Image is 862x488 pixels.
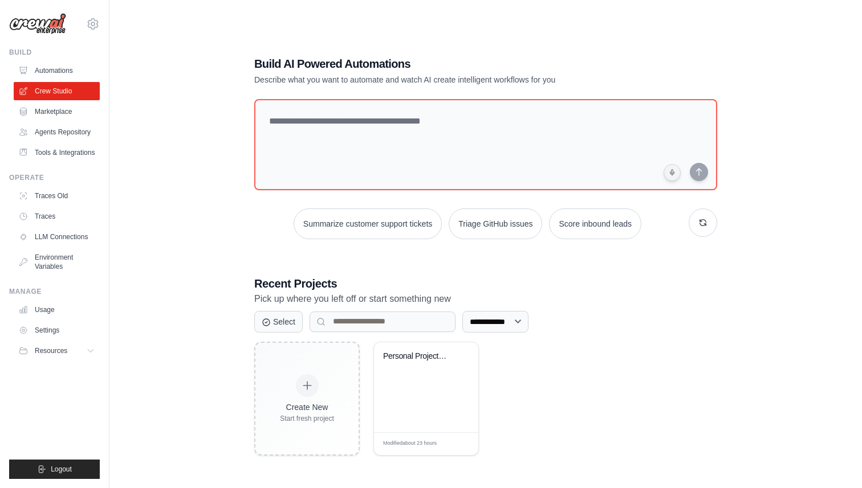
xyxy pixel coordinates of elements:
[14,61,100,80] a: Automations
[14,187,100,205] a: Traces Old
[14,228,100,246] a: LLM Connections
[9,460,100,479] button: Logout
[254,74,637,85] p: Describe what you want to automate and watch AI create intelligent workflows for you
[254,276,717,292] h3: Recent Projects
[449,208,542,239] button: Triage GitHub issues
[14,123,100,141] a: Agents Repository
[664,164,681,181] button: Click to speak your automation idea
[14,321,100,339] a: Settings
[452,440,461,448] span: Edit
[254,56,637,72] h1: Build AI Powered Automations
[14,301,100,319] a: Usage
[383,351,452,362] div: Personal Project Manager
[14,342,100,360] button: Resources
[9,13,66,35] img: Logo
[280,401,334,413] div: Create New
[14,207,100,225] a: Traces
[14,143,100,162] a: Tools & Integrations
[9,173,100,182] div: Operate
[689,208,717,237] button: Get new suggestions
[254,292,717,306] p: Pick up where you left off or start something new
[280,414,334,423] div: Start fresh project
[9,48,100,57] div: Build
[51,465,72,474] span: Logout
[14,248,100,276] a: Environment Variables
[383,440,437,448] span: Modified about 23 hours
[254,311,303,333] button: Select
[9,287,100,296] div: Manage
[294,208,442,239] button: Summarize customer support tickets
[14,82,100,100] a: Crew Studio
[549,208,641,239] button: Score inbound leads
[14,102,100,121] a: Marketplace
[35,346,67,355] span: Resources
